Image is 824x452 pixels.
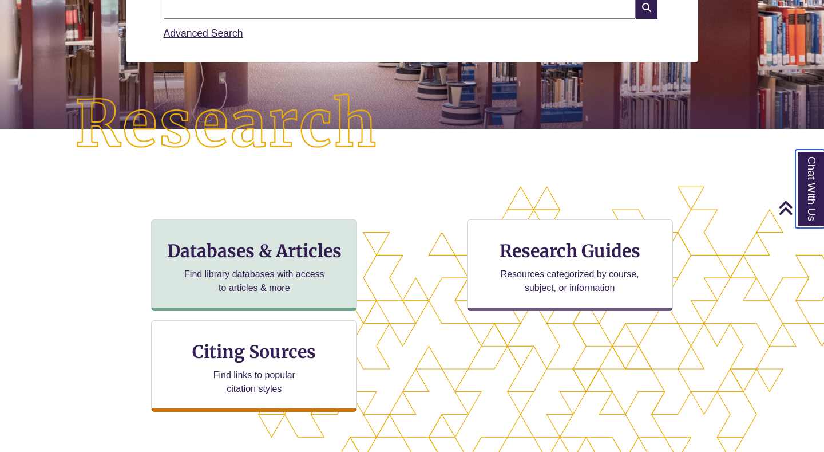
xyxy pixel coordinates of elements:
[467,219,673,311] a: Research Guides Resources categorized by course, subject, or information
[477,240,663,262] h3: Research Guides
[151,320,357,412] a: Citing Sources Find links to popular citation styles
[164,27,243,39] a: Advanced Search
[185,341,324,363] h3: Citing Sources
[161,240,347,262] h3: Databases & Articles
[41,60,412,189] img: Research
[180,268,329,295] p: Find library databases with access to articles & more
[151,219,357,311] a: Databases & Articles Find library databases with access to articles & more
[199,368,310,396] p: Find links to popular citation styles
[778,200,821,215] a: Back to Top
[495,268,644,295] p: Resources categorized by course, subject, or information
